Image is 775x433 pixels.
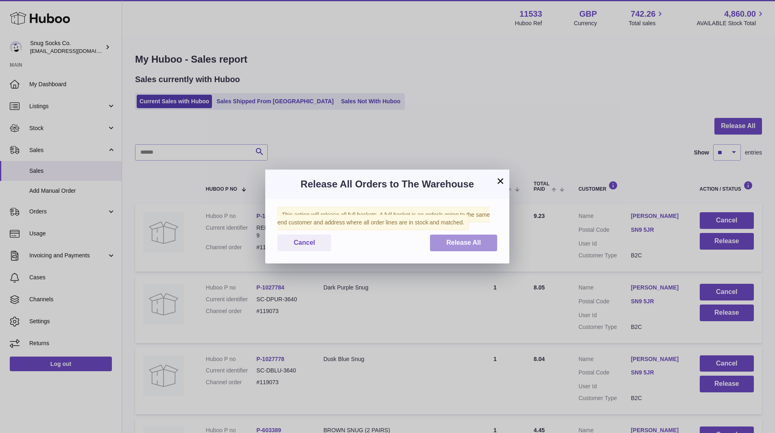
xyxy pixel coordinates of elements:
span: This action will release all full baskets. A full basket is an order/s going to the same end cust... [277,207,490,230]
h3: Release All Orders to The Warehouse [277,178,497,191]
span: Cancel [294,239,315,246]
button: × [496,176,505,186]
span: Release All [446,239,481,246]
button: Release All [430,235,497,251]
button: Cancel [277,235,331,251]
